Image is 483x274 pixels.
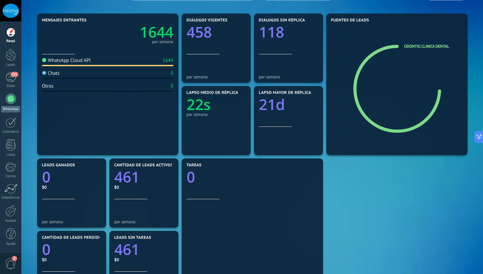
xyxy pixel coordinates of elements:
div: Calendario [1,130,20,134]
a: ODONTIG CLINICA DENTAL [404,43,449,49]
span: Mensajes entrantes [42,18,87,23]
div: $0 [114,184,173,190]
span: Diálogos sin réplica [259,18,305,23]
img: WhatsApp Cloud API [42,58,46,62]
div: por semana [152,40,173,43]
span: 2 [12,256,17,261]
div: WhatsApp Cloud API [42,57,91,64]
div: por semana [114,219,173,224]
div: Panel [1,39,20,43]
div: Ajustes [1,219,20,223]
div: por semana [187,112,246,117]
div: 0 [171,70,173,76]
div: $0 [114,257,173,262]
div: por semana [259,74,318,79]
div: Correo [1,174,20,178]
text: 1644 [140,22,173,42]
text: 461 [114,167,140,187]
div: 0 [171,83,173,89]
div: WhatsApp [1,106,20,112]
span: Diálogos vigentes [187,18,228,23]
span: Leads ganados [42,163,75,168]
text: 118 [259,22,284,42]
div: por semana [42,219,101,224]
span: Lapso medio de réplica [187,91,239,95]
div: Chats [1,84,20,88]
div: Chats [42,70,60,76]
div: $0 [42,257,101,262]
text: 458 [187,22,212,42]
a: 1644 [108,22,173,42]
a: 461 [114,239,173,260]
span: Tareas [187,163,202,168]
a: 461 [114,167,173,187]
span: Cantidad de leads perdidos [42,235,104,240]
a: 0 [42,239,101,260]
text: 461 [114,239,140,260]
div: $0 [42,184,101,190]
div: por semana [187,74,246,79]
text: 0 [42,167,51,187]
img: Chats [42,71,46,75]
span: Cantidad de leads activos [114,163,173,168]
div: Leads [1,63,20,67]
a: 0 [187,167,318,187]
text: 0 [42,239,51,260]
a: 21d [259,95,318,115]
text: 0 [187,167,195,187]
span: Lapso mayor de réplica [259,91,311,95]
text: 21d [259,95,285,115]
span: 121 [11,72,18,77]
div: Ayuda [1,242,20,246]
a: 0 [42,167,101,187]
text: 22s [187,95,211,115]
div: Otros [42,83,54,89]
span: Fuentes de leads [331,18,369,23]
div: Estadísticas [1,196,20,200]
span: Leads sin tareas [114,235,151,240]
div: 1644 [163,57,173,64]
div: Listas [1,153,20,157]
